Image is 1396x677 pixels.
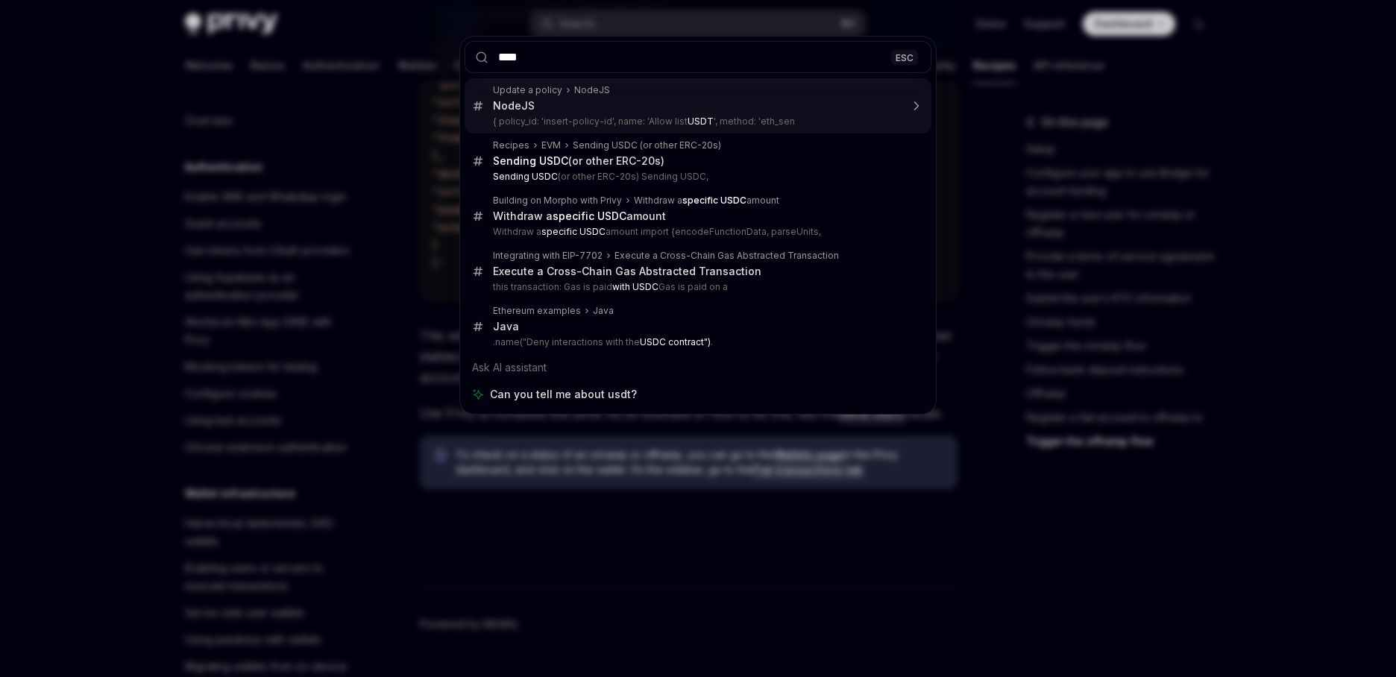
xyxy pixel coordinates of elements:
[493,195,622,207] div: Building on Morpho with Privy
[541,139,561,151] div: EVM
[493,116,900,127] p: { policy_id: 'insert-policy-id', name: 'Allow list ', method: 'eth_sen
[614,250,839,262] div: Execute a Cross-Chain Gas Abstracted Transaction
[634,195,779,207] div: Withdraw a amount
[493,305,581,317] div: Ethereum examples
[493,265,761,278] div: Execute a Cross-Chain Gas Abstracted Transaction
[465,354,931,381] div: Ask AI assistant
[493,84,562,96] div: Update a policy
[688,116,714,127] b: USDT
[891,49,918,65] div: ESC
[493,171,558,182] b: Sending USDC
[493,226,900,238] p: Withdraw a amount import {encodeFunctionData, parseUnits,
[682,195,746,206] b: specific USDC
[493,154,664,168] div: (or other ERC-20s)
[612,281,658,292] b: with USDC
[493,99,535,113] div: NodeJS
[490,387,637,402] span: Can you tell me about usdt?
[493,336,900,348] p: .name("Deny interactions with the .
[493,281,900,293] p: this transaction: Gas is paid Gas is paid on a
[640,336,711,347] b: USDC contract")
[493,250,603,262] div: Integrating with EIP-7702
[493,154,568,167] b: Sending USDC
[574,84,610,96] div: NodeJS
[553,210,626,222] b: specific USDC
[541,226,606,237] b: specific USDC
[493,320,519,333] div: Java
[493,210,666,223] div: Withdraw a amount
[593,305,614,317] div: Java
[573,139,721,151] div: Sending USDC (or other ERC-20s)
[493,171,900,183] p: (or other ERC-20s) Sending USDC,
[493,139,529,151] div: Recipes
